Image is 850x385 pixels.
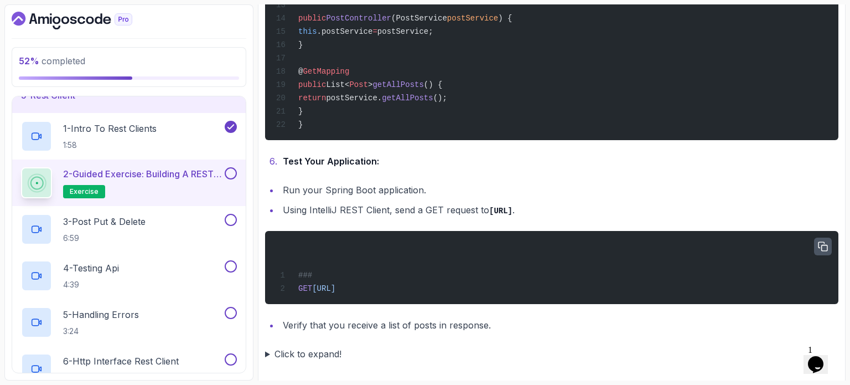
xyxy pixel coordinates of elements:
[298,120,303,129] span: }
[372,27,377,36] span: =
[63,279,119,290] p: 4:39
[372,80,423,89] span: getAllPosts
[312,284,335,293] span: [URL]
[489,207,512,215] code: [URL]
[298,94,326,102] span: return
[424,80,443,89] span: () {
[279,317,838,333] li: Verify that you receive a list of posts in response.
[21,307,237,338] button: 5-Handling Errors3:24
[21,353,237,384] button: 6-Http Interface Rest Client11:04
[326,80,349,89] span: List<
[433,94,447,102] span: ();
[70,187,99,196] span: exercise
[63,140,157,151] p: 1:58
[63,261,119,275] p: 4 - Testing Api
[382,94,433,102] span: getAllPosts
[298,271,312,280] span: ###
[298,80,326,89] span: public
[63,308,139,321] p: 5 - Handling Errors
[349,80,368,89] span: Post
[21,121,237,152] button: 1-Intro To Rest Clients1:58
[279,202,838,218] li: Using IntelliJ REST Client, send a GET request to .
[298,67,303,76] span: @
[12,12,158,29] a: Dashboard
[283,156,379,167] strong: Test Your Application:
[377,27,433,36] span: postService;
[19,55,39,66] span: 52 %
[391,14,447,23] span: (PostService
[63,355,179,368] p: 6 - Http Interface Rest Client
[63,167,222,181] p: 2 - Guided Exercise: Building a REST Client
[21,214,237,245] button: 3-Post Put & Delete6:59
[804,341,839,374] iframe: chat widget
[21,260,237,291] button: 4-Testing Api4:39
[21,167,237,198] button: 2-Guided Exercise: Building a REST Clientexercise
[498,14,512,23] span: ) {
[303,67,349,76] span: GetMapping
[326,14,391,23] span: PostController
[298,107,303,116] span: }
[317,27,373,36] span: .postService
[63,233,146,244] p: 6:59
[298,14,326,23] span: public
[63,326,139,337] p: 3:24
[63,372,179,383] p: 11:04
[447,14,498,23] span: postService
[326,94,382,102] span: postService.
[298,40,303,49] span: }
[63,215,146,228] p: 3 - Post Put & Delete
[368,80,372,89] span: >
[265,346,838,362] summary: Click to expand!
[279,182,838,198] li: Run your Spring Boot application.
[63,122,157,135] p: 1 - Intro To Rest Clients
[298,284,312,293] span: GET
[298,27,317,36] span: this
[19,55,85,66] span: completed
